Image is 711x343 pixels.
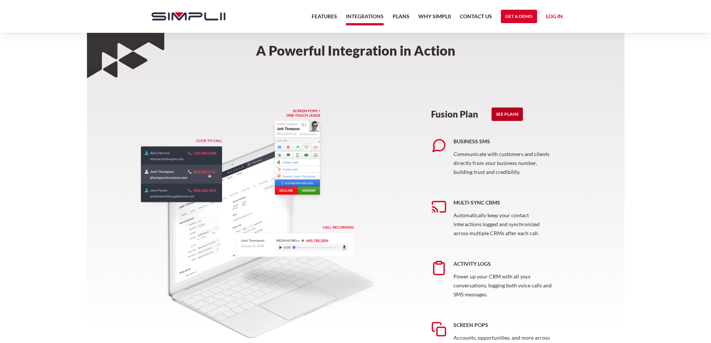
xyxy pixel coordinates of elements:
a: Get a Demo [501,10,537,23]
a: See Plans [492,107,523,121]
a: Why Simplii [418,12,451,25]
h5: Multi-sync CRMs [453,199,554,206]
h2: A Powerful Integration in Action [239,6,472,68]
p: Power up your CRM with all your conversations, logging both voice calls and SMS messages. [453,272,554,299]
a: Integrations [346,12,384,25]
a: Contact US [460,12,492,25]
p: Automatically keep your contact interactions logged and synchronized across multiple CRMs after e... [453,211,554,238]
a: Activity LogsPower up your CRM with all your conversations, logging both voice calls and SMS mess... [431,251,567,312]
a: Business SMSCommunicate with customers and clients directly from your business number, building t... [431,129,567,190]
p: Communicate with customers and clients directly from your business number, building trust and cre... [453,150,554,177]
h5: Business SMS [453,138,554,145]
h5: Screen Pops [453,321,554,329]
h3: Fusion Plan [431,109,478,120]
h5: Activity Logs [453,260,554,268]
a: Log in [546,12,563,23]
img: Simplii [152,12,225,21]
a: Plans [393,12,409,25]
a: Multi-sync CRMsAutomatically keep your contact interactions logged and synchronized across multip... [431,190,567,251]
a: Features [312,12,337,25]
